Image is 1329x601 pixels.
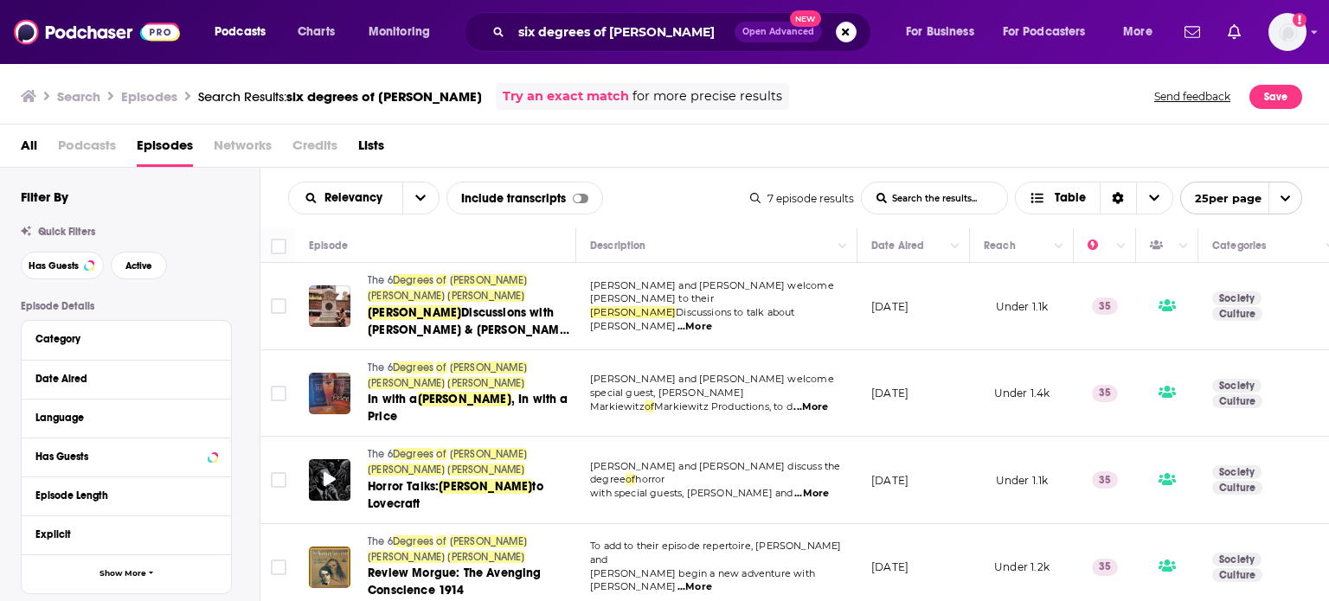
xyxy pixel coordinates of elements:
span: Lists [358,131,384,167]
button: Explicit [35,523,217,545]
button: Category [35,328,217,349]
span: Logged in as N0elleB7 [1268,13,1307,51]
span: [PERSON_NAME] [590,306,676,318]
span: Markiewitz [590,400,645,412]
span: Discussions with [PERSON_NAME] & [PERSON_NAME]: [PERSON_NAME] [368,305,574,355]
button: open menu [356,18,453,46]
button: Column Actions [832,236,853,257]
div: Has Guests [1150,235,1174,256]
button: open menu [1180,182,1302,214]
a: Show notifications dropdown [1221,17,1248,47]
div: Explicit [35,528,206,540]
a: In with a[PERSON_NAME], In with a Price [368,391,574,425]
span: [PERSON_NAME] [368,377,445,389]
a: Society [1212,379,1262,393]
span: of [436,448,446,460]
a: Culture [1212,394,1262,408]
span: More [1123,20,1152,44]
a: Culture [1212,568,1262,582]
span: For Podcasters [1003,20,1086,44]
div: Language [35,412,206,424]
span: [PERSON_NAME] [450,361,527,374]
span: of [436,274,446,286]
span: Horror Talks: [368,479,439,494]
span: [PERSON_NAME] [447,551,524,563]
span: In with a [368,392,418,406]
button: Show profile menu [1268,13,1307,51]
button: open menu [1111,18,1174,46]
a: Horror Talks:[PERSON_NAME]to Lovecraft [368,478,574,513]
span: [PERSON_NAME] [368,290,445,302]
span: Under 1.4k [994,387,1050,400]
a: All [21,131,37,167]
p: [DATE] [871,386,908,400]
button: Column Actions [1049,236,1069,257]
span: Under 1.1k [996,300,1049,313]
span: [PERSON_NAME] [450,448,527,460]
a: The 6Degreesof[PERSON_NAME][PERSON_NAME][PERSON_NAME] [368,361,574,391]
p: [DATE] [871,559,908,574]
img: Podchaser - Follow, Share and Rate Podcasts [14,16,180,48]
span: horror [635,473,664,485]
span: of [436,361,446,374]
span: Degrees [393,274,433,286]
button: Date Aired [35,368,217,389]
div: Include transcripts [446,182,603,214]
h3: Search [57,88,100,105]
span: [PERSON_NAME] [450,274,527,286]
span: Toggle select row [271,386,286,401]
a: Episodes [137,131,193,167]
span: To add to their episode repertoire, [PERSON_NAME] and [590,540,841,566]
span: [PERSON_NAME] [368,464,445,476]
span: Under 1.1k [996,474,1049,487]
span: [PERSON_NAME] [439,479,532,494]
button: open menu [202,18,288,46]
span: The 6 [368,274,393,286]
span: For Business [906,20,974,44]
span: [PERSON_NAME] and [PERSON_NAME] welcome special guest, [PERSON_NAME] [590,373,834,399]
button: open menu [992,18,1111,46]
span: for more precise results [632,86,782,106]
span: [PERSON_NAME] [368,551,445,563]
span: of [626,473,635,485]
a: Society [1212,291,1262,305]
div: Episode [309,235,348,256]
span: Discussions to talk about [PERSON_NAME] [590,306,795,332]
a: The 6Degreesof[PERSON_NAME][PERSON_NAME][PERSON_NAME] [368,273,574,304]
a: [PERSON_NAME]Discussions with [PERSON_NAME] & [PERSON_NAME]: [PERSON_NAME] [368,304,574,339]
span: [PERSON_NAME] [418,392,511,406]
input: Search podcasts, credits, & more... [511,18,735,46]
div: Search Results: [198,88,482,105]
span: Under 1.2k [994,560,1050,573]
span: The 6 [368,361,393,374]
span: [PERSON_NAME] and [PERSON_NAME] welcome [PERSON_NAME] to their [590,279,834,305]
div: Date Aired [871,235,924,256]
span: Credits [292,131,337,167]
img: User Profile [1268,13,1307,51]
a: Search Results:six degrees of [PERSON_NAME] [198,88,482,105]
span: Show More [100,569,146,579]
span: New [790,10,821,27]
h2: Filter By [21,189,68,205]
span: Podcasts [215,20,266,44]
button: Has Guests [35,445,217,467]
p: 35 [1092,471,1118,489]
p: Episode Details [21,300,232,312]
a: The 6Degreesof[PERSON_NAME][PERSON_NAME][PERSON_NAME] [368,447,574,477]
span: Open Advanced [742,28,814,36]
span: [PERSON_NAME] [450,535,527,547]
button: Choose View [1015,182,1173,214]
span: [PERSON_NAME] [447,464,524,476]
button: open menu [402,182,439,214]
p: 35 [1092,385,1118,402]
button: Column Actions [945,236,966,257]
p: 35 [1092,559,1118,576]
button: Show More [22,554,231,593]
a: Society [1212,553,1262,566]
span: Degrees [393,361,433,374]
span: Active [125,261,152,271]
span: [PERSON_NAME] begin a new adventure with [PERSON_NAME] [590,567,815,593]
span: Degrees [393,448,433,460]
